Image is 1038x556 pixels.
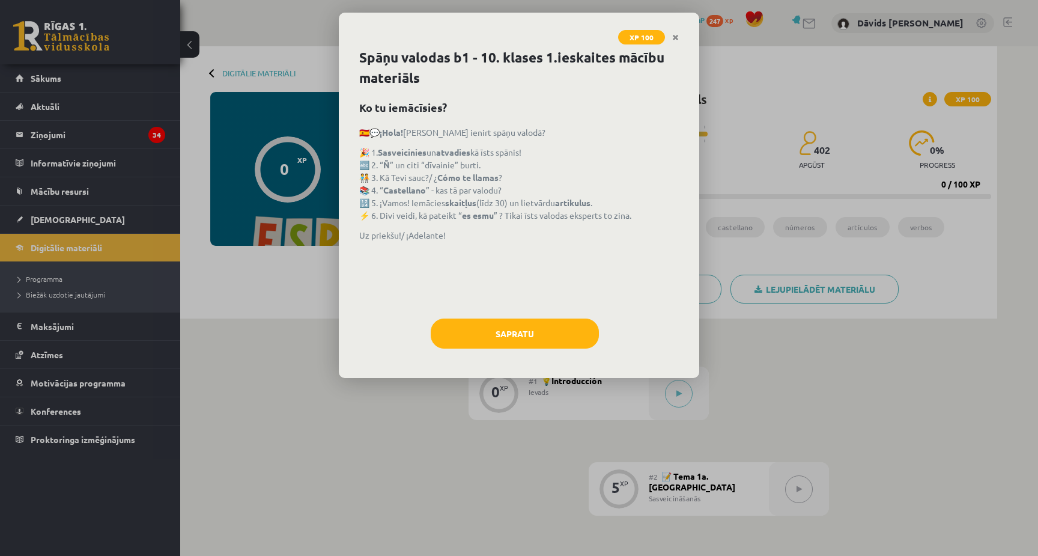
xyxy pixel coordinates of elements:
strong: es esmu [462,210,494,221]
h1: Spāņu valodas b1 - 10. klases 1.ieskaites mācību materiāls [359,47,679,88]
span: XP 100 [618,30,665,44]
strong: ¡Hola! [380,127,403,138]
strong: Ñ [383,159,390,170]
p: 🎉 1. un kā īsts spānis! 🔤 2. “ ” un citi “dīvainie” burti. 🧑‍🤝‍🧑 3. Kā Tevi sauc?/ ¿ ? 📚 4. “ ” -... [359,146,679,222]
strong: Sasveicinies [378,147,426,157]
button: Sapratu [431,319,599,349]
strong: skaitļus [445,197,476,208]
h2: Ko tu iemācīsies? [359,99,679,115]
a: Close [665,26,686,49]
strong: Castellano [383,185,426,195]
p: Uz priekšu!/ ¡Adelante! [359,229,679,242]
strong: artikulus [555,197,590,208]
strong: atvadies [436,147,470,157]
p: 🇪🇸💬 [PERSON_NAME] ienirt spāņu valodā? [359,126,679,139]
strong: Cómo te llamas [437,172,499,183]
